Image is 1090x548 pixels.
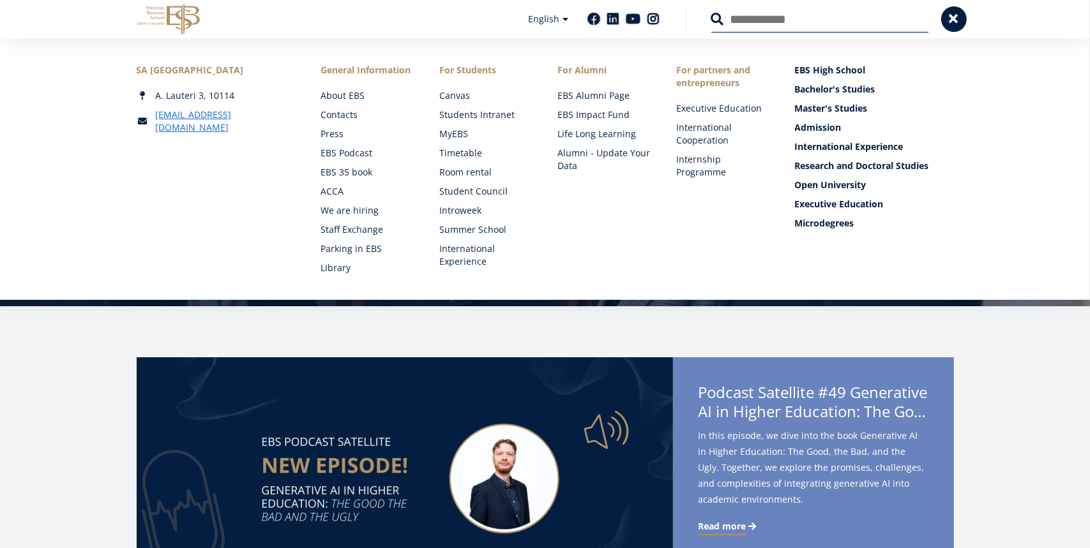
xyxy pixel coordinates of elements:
a: EBS 35 book [321,166,414,179]
a: Summer School [439,223,533,236]
a: Youtube [626,13,641,26]
a: Introweek [439,204,533,217]
a: We are hiring [321,204,414,217]
a: International Experience [439,242,533,268]
a: ACCA [321,185,414,198]
a: Press [321,128,414,140]
a: About EBS [321,89,414,102]
a: Student Council [439,185,533,198]
a: EBS Alumni Page [558,89,651,102]
a: Read more [699,520,759,533]
span: For Alumni [558,64,651,77]
a: For Students [439,64,533,77]
a: International Cooperation [676,121,769,147]
a: Alumni - Update Your Data [558,147,651,172]
span: In this episode, we dive into the book Generative AI in Higher Education: The Good, the Bad, and ... [699,427,928,507]
span: Podcast Satellite #49 Generative [699,383,928,425]
a: Room rental [439,166,533,179]
a: EBS Impact Fund [558,108,651,121]
a: Open University [795,179,954,191]
a: EBS Podcast [321,147,414,159]
span: Read more [699,520,746,533]
a: Parking in EBS [321,242,414,255]
div: SA [GEOGRAPHIC_DATA] [137,64,296,77]
a: Staff Exchange [321,223,414,236]
a: EBS High School [795,64,954,77]
span: For partners and entrepreneurs [676,64,769,89]
a: Instagram [647,13,660,26]
a: Bachelor's Studies [795,83,954,96]
a: Executive Education [795,198,954,211]
a: Life Long Learning [558,128,651,140]
a: Microdegrees [795,217,954,230]
a: [EMAIL_ADDRESS][DOMAIN_NAME] [156,108,296,134]
a: Research and Doctoral Studies [795,159,954,172]
a: Timetable [439,147,533,159]
a: Linkedin [607,13,620,26]
a: Master's Studies [795,102,954,115]
a: Admission [795,121,954,134]
a: International Experience [795,140,954,153]
span: General Information [321,64,414,77]
a: Contacts [321,108,414,121]
a: Facebook [588,13,601,26]
a: MyEBS [439,128,533,140]
a: Library [321,262,414,274]
a: Internship Programme [676,153,769,179]
a: Canvas [439,89,533,102]
div: A. Lauteri 3, 10114 [137,89,296,102]
a: Executive Education [676,102,769,115]
a: Students Intranet [439,108,533,121]
span: AI in Higher Education: The Good, the Bad, and the Ugly [699,402,928,421]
